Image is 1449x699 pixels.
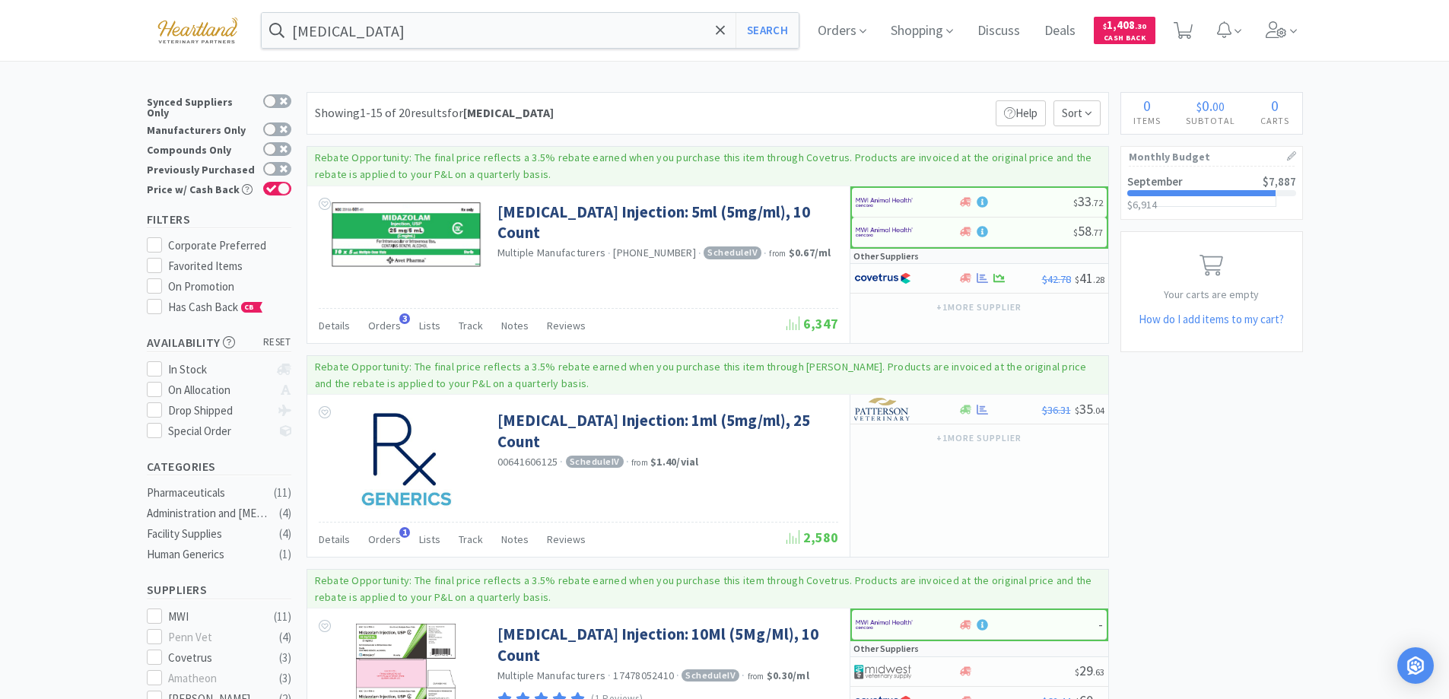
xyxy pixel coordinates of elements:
span: $ [1073,227,1078,238]
div: Human Generics [147,545,270,564]
span: · [676,669,679,682]
a: September$7,887$6,914 [1121,167,1302,219]
input: Search by item, sku, manufacturer, ingredient, size... [262,13,799,48]
p: Rebate Opportunity: The final price reflects a 3.5% rebate earned when you purchase this item thr... [315,360,1087,390]
span: 6,347 [786,315,838,332]
span: CB [242,303,257,312]
span: Schedule IV [566,456,624,468]
h5: Suppliers [147,581,291,599]
span: Track [459,319,483,332]
span: 00 [1212,99,1225,114]
span: Notes [501,319,529,332]
span: . 30 [1135,21,1146,31]
span: 17478052410 [613,669,674,682]
div: Amatheon [168,669,262,688]
h5: How do I add items to my cart? [1121,310,1302,329]
span: . 28 [1093,274,1104,285]
span: Cash Back [1103,34,1146,44]
div: On Promotion [168,278,291,296]
span: · [626,455,629,469]
span: · [608,246,611,260]
h4: Subtotal [1174,113,1248,128]
h4: Items [1121,113,1174,128]
div: Previously Purchased [147,162,256,175]
img: f6b2451649754179b5b4e0c70c3f7cb0_2.png [856,613,913,636]
div: Special Order [168,422,269,440]
p: Help [996,100,1046,126]
span: 3 [399,313,410,324]
button: +1more supplier [929,297,1028,318]
img: 77fca1acd8b6420a9015268ca798ef17_1.png [854,267,911,290]
div: ( 4 ) [279,525,291,543]
div: Facility Supplies [147,525,270,543]
span: Orders [368,532,401,546]
h2: September [1127,176,1183,187]
img: f5e969b455434c6296c6d81ef179fa71_3.png [854,398,911,421]
span: - [1098,615,1103,633]
div: Pharmaceuticals [147,484,270,502]
div: ( 3 ) [279,649,291,667]
span: $7,887 [1263,174,1296,189]
div: Drop Shipped [168,402,269,420]
span: $ [1075,405,1079,416]
div: Manufacturers Only [147,122,256,135]
span: Details [319,532,350,546]
span: Has Cash Back [168,300,263,314]
span: $ [1196,99,1202,114]
span: 0 [1271,96,1279,115]
span: $ [1075,666,1079,678]
img: 4dd14cff54a648ac9e977f0c5da9bc2e_5.png [854,660,911,683]
span: [PHONE_NUMBER] [613,246,696,259]
div: Synced Suppliers Only [147,94,256,118]
div: ( 11 ) [274,484,291,502]
a: $1,408.30Cash Back [1094,10,1155,51]
span: . 63 [1093,666,1104,678]
span: 29 [1075,662,1104,679]
a: Deals [1038,24,1082,38]
span: from [748,671,764,682]
div: . [1174,98,1248,113]
div: ( 3 ) [279,669,291,688]
button: Search [736,13,799,48]
button: +1more supplier [929,427,1028,449]
span: 0 [1202,96,1209,115]
p: Other Suppliers [853,641,919,656]
span: $ [1073,197,1078,208]
a: [MEDICAL_DATA] Injection: 10Ml (5Mg/Ml), 10 Count [497,624,834,666]
span: 0 [1143,96,1151,115]
div: ( 4 ) [279,504,291,523]
span: Schedule IV [704,246,761,259]
a: Multiple Manufacturers [497,246,606,259]
a: [MEDICAL_DATA] Injection: 5ml (5mg/ml), 10 Count [497,202,834,243]
span: Notes [501,532,529,546]
div: ( 4 ) [279,628,291,647]
div: Open Intercom Messenger [1397,647,1434,684]
div: ( 11 ) [274,608,291,626]
span: Reviews [547,532,586,546]
img: 9648d6419cf54e73a2a513a90db715f4_304378.jpeg [357,410,456,509]
strong: $1.40 / vial [650,455,699,469]
div: Favorited Items [168,257,291,275]
span: $36.31 [1042,403,1071,417]
span: 2,580 [786,529,838,546]
span: · [742,669,745,682]
span: 1 [399,527,410,538]
img: f6b2451649754179b5b4e0c70c3f7cb0_2.png [856,191,913,214]
p: Your carts are empty [1121,286,1302,303]
a: Discuss [971,24,1026,38]
span: 33 [1073,192,1103,210]
img: f6b2451649754179b5b4e0c70c3f7cb0_2.png [856,221,913,243]
div: MWI [168,608,262,626]
span: Orders [368,319,401,332]
h1: Monthly Budget [1129,147,1295,167]
span: Lists [419,319,440,332]
span: 41 [1075,269,1104,287]
div: Price w/ Cash Back [147,182,256,195]
span: · [560,455,563,469]
div: Penn Vet [168,628,262,647]
img: 27ce0d6d729f4e80987bc4589f597979_391732.png [330,202,482,268]
span: . 04 [1093,405,1104,416]
span: · [608,669,611,682]
strong: $0.30 / ml [767,669,809,682]
span: 1,408 [1103,17,1146,32]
